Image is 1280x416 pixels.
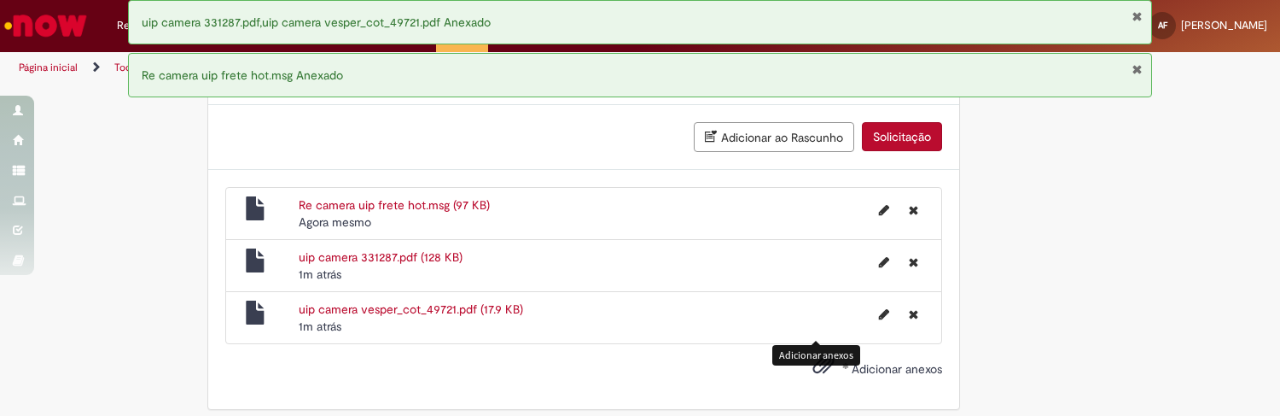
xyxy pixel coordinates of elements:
button: Solicitação [862,122,942,151]
span: 1m atrás [299,267,341,282]
span: Re camera uip frete hot.msg Anexado [142,67,343,83]
button: Excluir uip camera 331287.pdf [899,249,928,276]
button: Editar nome de arquivo uip camera vesper_cot_49721.pdf [869,301,899,328]
img: ServiceNow [2,9,90,43]
button: Adicionar ao Rascunho [694,122,854,152]
button: Fechar Notificação [1132,9,1143,23]
span: Adicionar anexos [852,361,942,377]
span: Agora mesmo [299,214,371,230]
button: Editar nome de arquivo uip camera 331287.pdf [869,249,899,276]
span: Requisições [117,17,177,34]
span: AF [1158,20,1167,31]
button: Fechar Notificação [1132,62,1143,76]
a: Todos os Catálogos [114,61,205,74]
button: Excluir uip camera vesper_cot_49721.pdf [899,301,928,328]
a: uip camera vesper_cot_49721.pdf (17.9 KB) [299,302,523,317]
a: Página inicial [19,61,78,74]
time: 27/08/2025 22:32:55 [299,214,371,230]
span: [PERSON_NAME] [1181,18,1267,32]
span: 1m atrás [299,319,341,334]
time: 27/08/2025 22:32:01 [299,267,341,282]
time: 27/08/2025 22:32:01 [299,319,341,334]
button: Excluir Re camera uip frete hot.msg [899,196,928,224]
a: Re camera uip frete hot.msg (97 KB) [299,197,490,213]
span: uip camera 331287.pdf,uip camera vesper_cot_49721.pdf Anexado [142,15,491,30]
ul: Trilhas de página [13,52,841,84]
a: uip camera 331287.pdf (128 KB) [299,249,463,265]
button: Editar nome de arquivo Re camera uip frete hot.msg [869,196,899,224]
div: Adicionar anexos [772,345,860,365]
